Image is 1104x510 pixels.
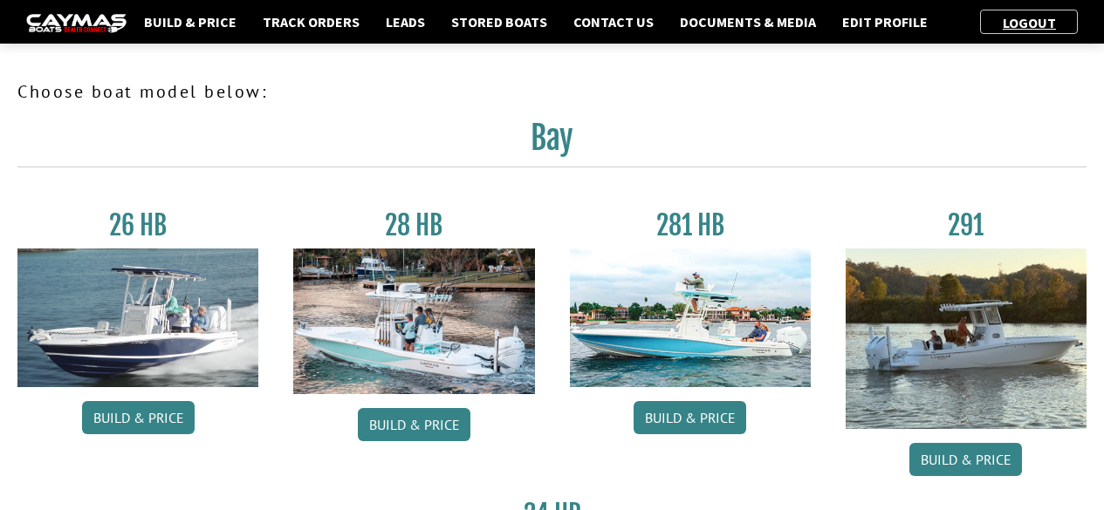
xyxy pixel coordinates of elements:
a: Build & Price [82,401,195,434]
a: Edit Profile [833,10,936,33]
h3: 281 HB [570,209,811,241]
a: Build & Price [634,401,746,434]
img: 26_new_photo_resized.jpg [17,248,258,387]
img: 28_hb_thumbnail_for_caymas_connect.jpg [293,248,534,394]
a: Leads [377,10,434,33]
a: Contact Us [565,10,662,33]
a: Logout [994,14,1065,31]
a: Documents & Media [671,10,825,33]
p: Choose boat model below: [17,78,1087,105]
img: 291_Thumbnail.jpg [846,248,1087,429]
img: caymas-dealer-connect-2ed40d3bc7270c1d8d7ffb4b79bf05adc795679939227970def78ec6f6c03838.gif [26,14,127,32]
h2: Bay [17,119,1087,167]
a: Build & Price [909,443,1022,476]
a: Build & Price [135,10,245,33]
h3: 26 HB [17,209,258,241]
h3: 291 [846,209,1087,241]
a: Track Orders [254,10,368,33]
a: Stored Boats [442,10,556,33]
a: Build & Price [358,408,470,441]
img: 28-hb-twin.jpg [570,248,811,387]
h3: 28 HB [293,209,534,241]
